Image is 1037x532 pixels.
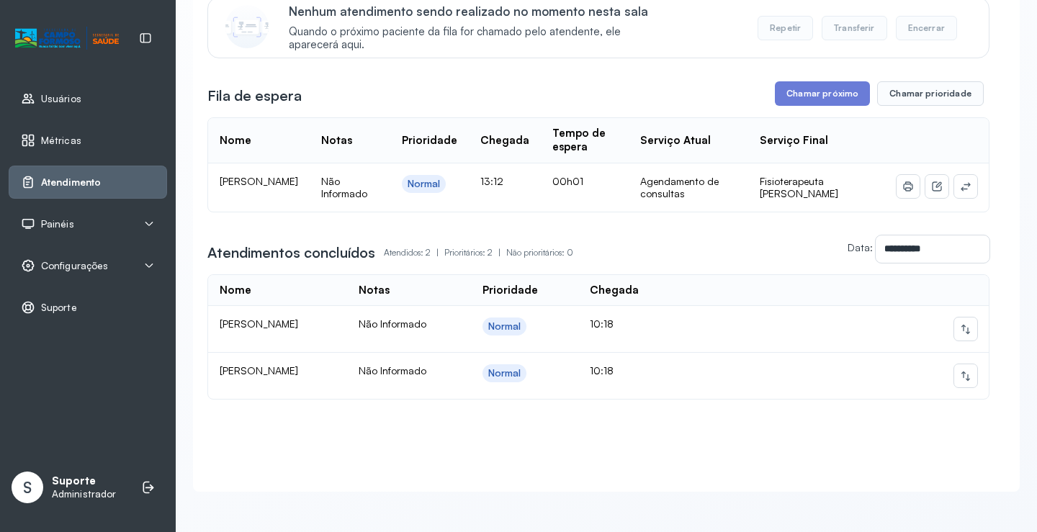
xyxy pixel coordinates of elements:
[436,247,439,258] span: |
[289,25,670,53] span: Quando o próximo paciente da fila for chamado pelo atendente, ele aparecerá aqui.
[21,175,155,189] a: Atendimento
[640,134,711,148] div: Serviço Atual
[359,284,390,297] div: Notas
[488,320,521,333] div: Normal
[359,364,426,377] span: Não Informado
[758,16,813,40] button: Repetir
[384,243,444,263] p: Atendidos: 2
[552,175,583,187] span: 00h01
[822,16,887,40] button: Transferir
[760,175,838,200] span: Fisioterapeuta [PERSON_NAME]
[640,175,737,200] div: Agendamento de consultas
[321,175,367,200] span: Não Informado
[590,284,639,297] div: Chegada
[877,81,984,106] button: Chamar prioridade
[289,4,670,19] p: Nenhum atendimento sendo realizado no momento nesta sala
[590,364,614,377] span: 10:18
[480,134,529,148] div: Chegada
[896,16,957,40] button: Encerrar
[220,317,298,330] span: [PERSON_NAME]
[41,218,74,230] span: Painéis
[480,175,503,187] span: 13:12
[207,243,375,263] h3: Atendimentos concluídos
[760,134,828,148] div: Serviço Final
[21,133,155,148] a: Métricas
[220,134,251,148] div: Nome
[225,5,269,48] img: Imagem de CalloutCard
[775,81,870,106] button: Chamar próximo
[506,243,573,263] p: Não prioritários: 0
[408,178,441,190] div: Normal
[359,317,426,330] span: Não Informado
[52,488,116,500] p: Administrador
[498,247,500,258] span: |
[52,474,116,488] p: Suporte
[41,93,81,105] span: Usuários
[220,364,298,377] span: [PERSON_NAME]
[21,91,155,106] a: Usuários
[552,127,618,154] div: Tempo de espera
[321,134,352,148] div: Notas
[488,367,521,379] div: Normal
[444,243,506,263] p: Prioritários: 2
[207,86,302,106] h3: Fila de espera
[41,302,77,314] span: Suporte
[41,135,81,147] span: Métricas
[220,175,298,187] span: [PERSON_NAME]
[41,260,108,272] span: Configurações
[590,317,614,330] span: 10:18
[220,284,251,297] div: Nome
[41,176,101,189] span: Atendimento
[402,134,457,148] div: Prioridade
[848,241,873,253] label: Data:
[15,27,119,50] img: Logotipo do estabelecimento
[482,284,538,297] div: Prioridade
